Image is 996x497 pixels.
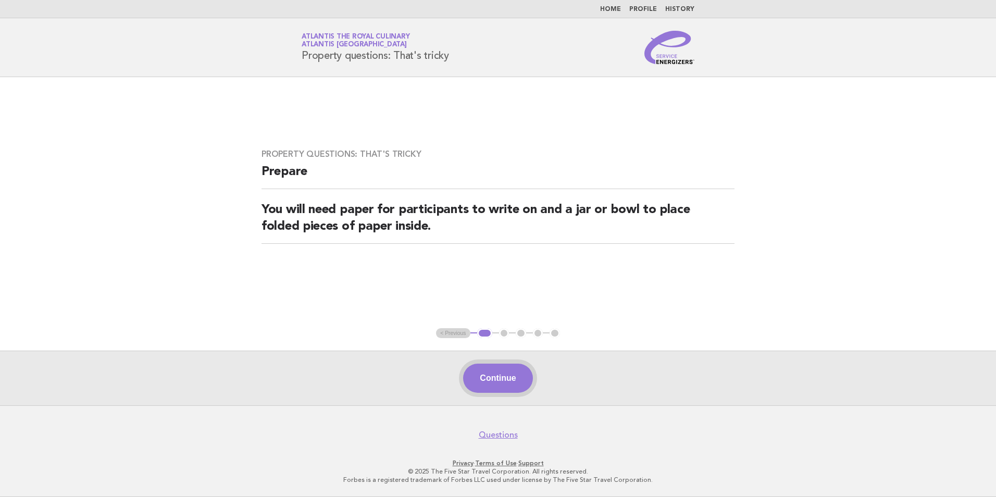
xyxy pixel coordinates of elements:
[463,364,532,393] button: Continue
[665,6,694,13] a: History
[600,6,621,13] a: Home
[179,467,817,476] p: © 2025 The Five Star Travel Corporation. All rights reserved.
[629,6,657,13] a: Profile
[262,164,734,189] h2: Prepare
[302,34,449,61] h1: Property questions: That's tricky
[302,42,407,48] span: Atlantis [GEOGRAPHIC_DATA]
[453,459,474,467] a: Privacy
[302,33,409,48] a: Atlantis the Royal CulinaryAtlantis [GEOGRAPHIC_DATA]
[475,459,517,467] a: Terms of Use
[262,202,734,244] h2: You will need paper for participants to write on and a jar or bowl to place folded pieces of pape...
[179,476,817,484] p: Forbes is a registered trademark of Forbes LLC used under license by The Five Star Travel Corpora...
[477,328,492,339] button: 1
[479,430,518,440] a: Questions
[518,459,544,467] a: Support
[262,149,734,159] h3: Property questions: That's tricky
[179,459,817,467] p: · ·
[644,31,694,64] img: Service Energizers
